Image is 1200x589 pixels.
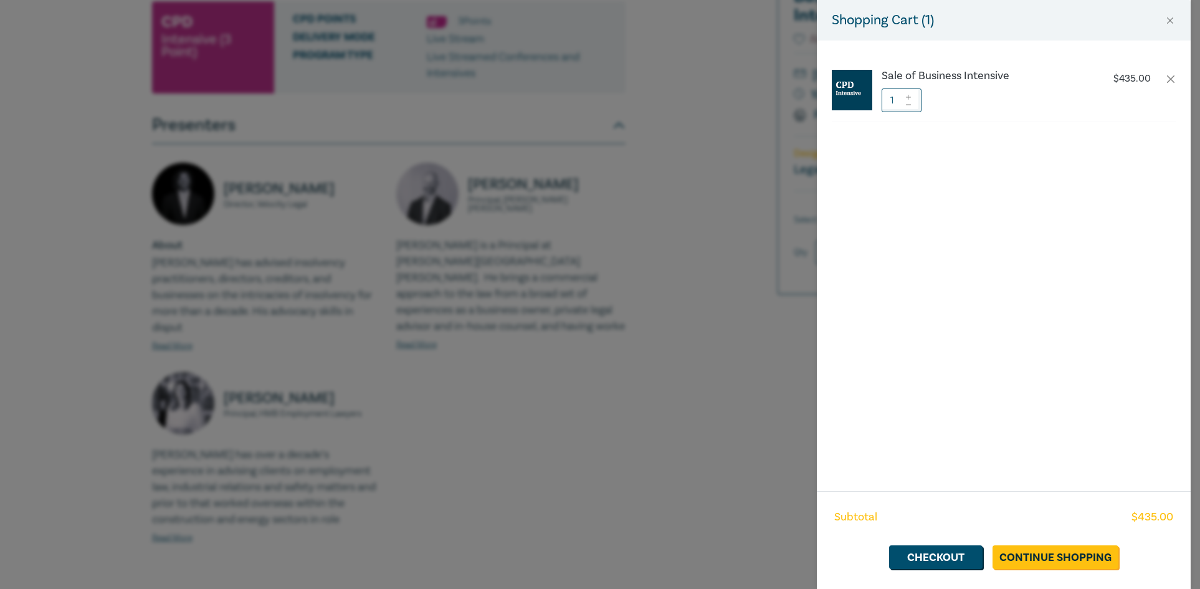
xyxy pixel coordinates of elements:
h5: Shopping Cart ( 1 ) [832,10,934,31]
button: Close [1164,15,1176,26]
img: CPD%20Intensive.jpg [832,70,872,110]
span: $ 435.00 [1131,509,1173,525]
a: Checkout [889,545,983,569]
p: $ 435.00 [1113,73,1151,85]
a: Sale of Business Intensive [882,70,1088,82]
span: Subtotal [834,509,877,525]
a: Continue Shopping [993,545,1118,569]
input: 1 [882,89,921,112]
